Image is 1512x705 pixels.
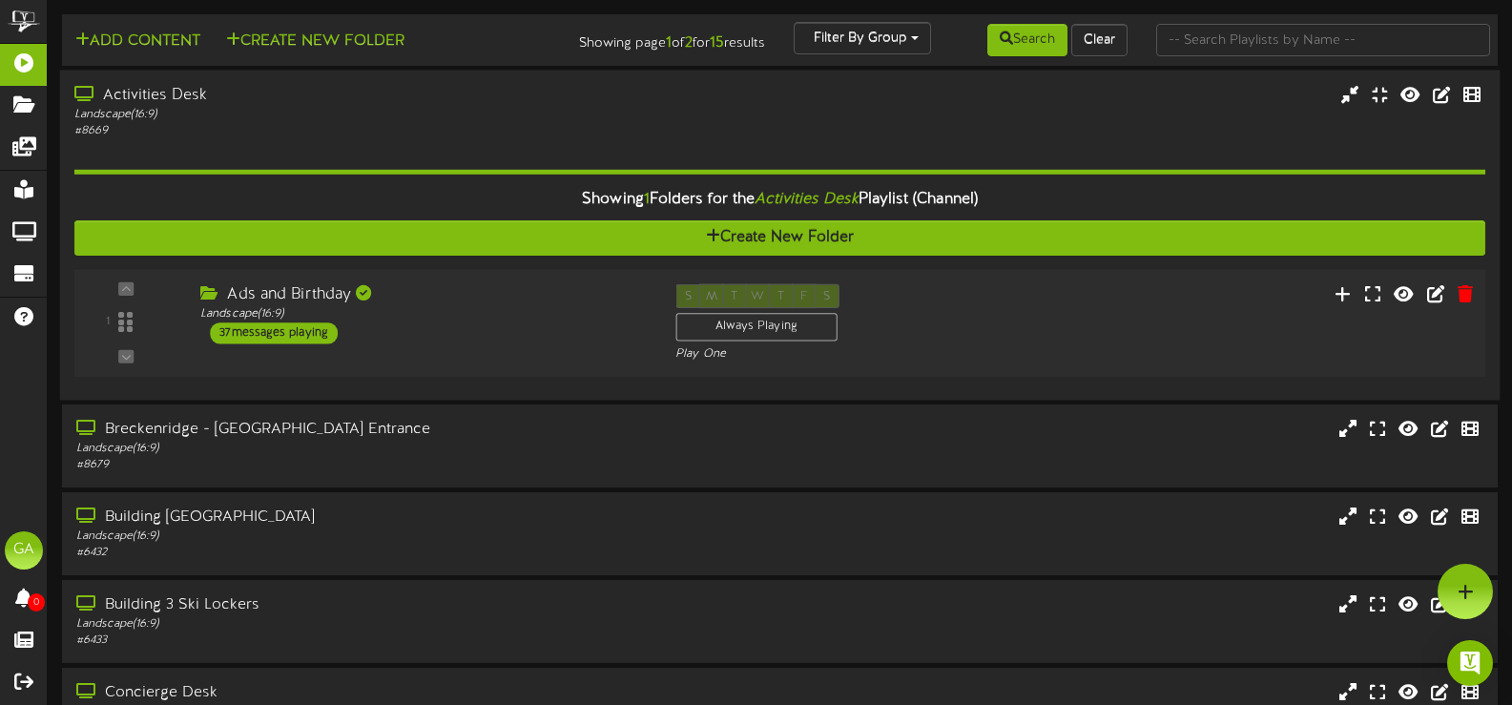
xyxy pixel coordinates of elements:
button: Create New Folder [220,30,410,53]
div: Always Playing [675,313,837,342]
div: Showing page of for results [538,22,779,54]
div: Landscape ( 16:9 ) [76,529,646,545]
div: Landscape ( 16:9 ) [76,616,646,632]
button: Clear [1071,24,1128,56]
button: Add Content [70,30,206,53]
button: Filter By Group [794,22,931,54]
div: Landscape ( 16:9 ) [200,306,647,322]
div: Activities Desk [74,85,646,107]
div: Ads and Birthday [200,284,647,306]
input: -- Search Playlists by Name -- [1156,24,1490,56]
div: GA [5,531,43,570]
div: Building 3 Ski Lockers [76,594,646,616]
strong: 2 [685,34,693,52]
span: 1 [644,191,650,208]
div: Play One [675,346,1003,363]
div: 37 messages playing [210,322,338,343]
div: Landscape ( 16:9 ) [76,441,646,457]
div: Showing Folders for the Playlist (Channel) [60,179,1501,220]
div: # 6433 [76,632,646,649]
div: Concierge Desk [76,682,646,704]
span: 0 [28,593,45,612]
div: Open Intercom Messenger [1447,640,1493,686]
div: Building [GEOGRAPHIC_DATA] [76,507,646,529]
div: # 8669 [74,123,646,139]
i: Activities Desk [755,191,859,208]
button: Search [987,24,1067,56]
div: Breckenridge - [GEOGRAPHIC_DATA] Entrance [76,419,646,441]
div: # 8679 [76,457,646,473]
button: Create New Folder [74,220,1485,256]
div: Landscape ( 16:9 ) [74,106,646,122]
div: # 6432 [76,545,646,561]
strong: 1 [666,34,672,52]
strong: 15 [710,34,724,52]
